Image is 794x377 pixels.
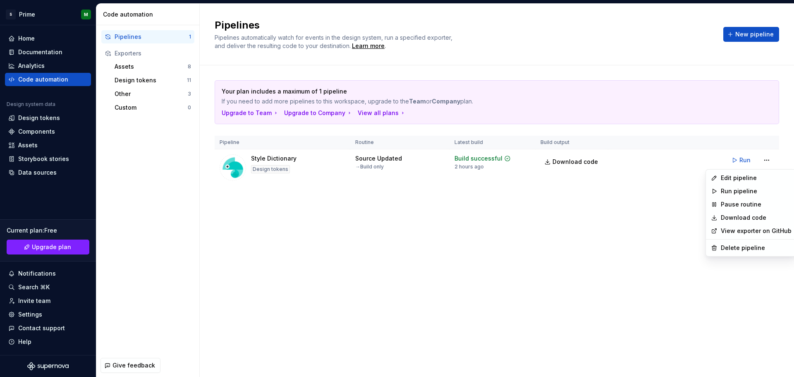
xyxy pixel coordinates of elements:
a: View exporter on GitHub [721,227,792,235]
a: Download code [721,214,792,222]
div: Pause routine [721,200,792,209]
div: Edit pipeline [721,174,792,182]
div: Delete pipeline [721,244,792,252]
div: Run pipeline [721,187,792,195]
